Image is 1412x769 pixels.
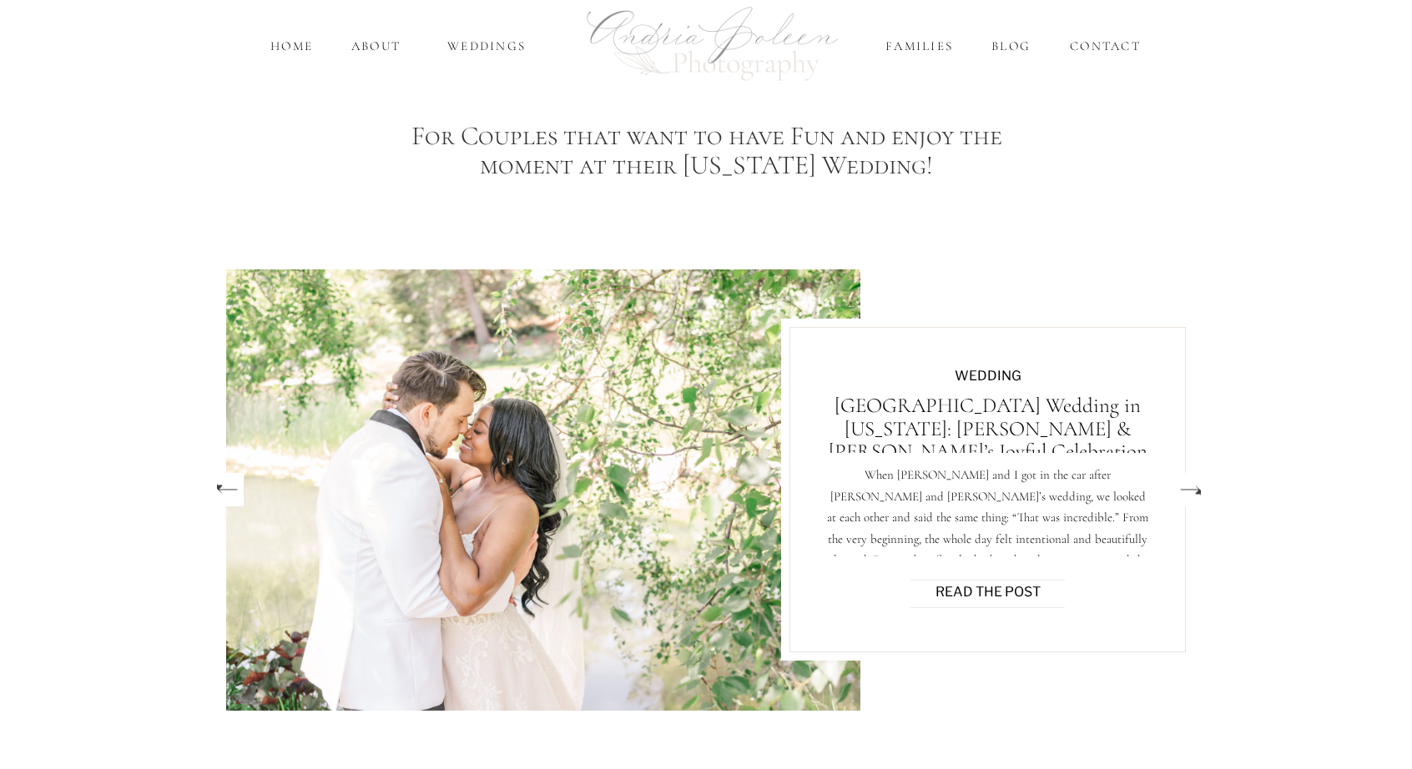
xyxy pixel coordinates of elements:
[888,583,1088,600] a: Read the Post
[268,37,315,56] a: home
[955,368,1021,384] a: Wedding
[226,269,860,711] a: Red Butte Gardens Wedding in Utah: Javonne & Ansel’s Joyful Celebration
[385,121,1028,183] h2: For Couples that want to have Fun and enjoy the moment at their [US_STATE] Wedding!
[437,37,536,56] a: Weddings
[827,465,1148,592] p: When [PERSON_NAME] and I got in the car after [PERSON_NAME] and [PERSON_NAME]’s wedding, we looke...
[347,37,405,56] a: About
[1066,37,1145,56] a: Contact
[988,37,1034,56] a: Blog
[829,393,1147,464] a: [GEOGRAPHIC_DATA] Wedding in [US_STATE]: [PERSON_NAME] & [PERSON_NAME]’s Joyful Celebration
[883,37,956,56] a: Families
